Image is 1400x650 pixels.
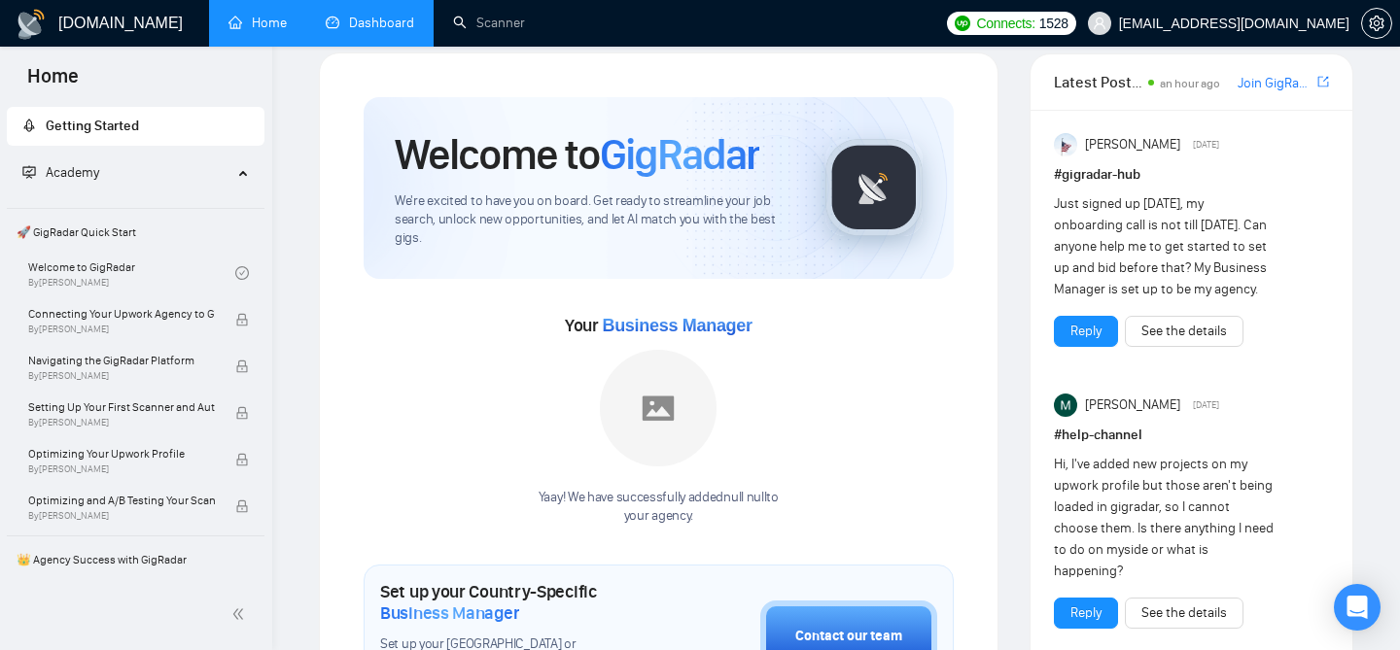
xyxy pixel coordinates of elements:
span: By [PERSON_NAME] [28,324,215,335]
span: 👑 Agency Success with GigRadar [9,540,262,579]
button: Reply [1054,316,1118,347]
span: lock [235,499,249,513]
span: Business Manager [602,316,752,335]
span: Setting Up Your First Scanner and Auto-Bidder [28,397,215,417]
span: GigRadar [600,128,759,181]
img: placeholder.png [600,350,717,466]
span: lock [235,359,249,373]
span: By [PERSON_NAME] [28,463,215,475]
h1: Set up your Country-Specific [380,581,663,624]
li: Getting Started [7,107,264,146]
span: [DATE] [1193,136,1219,154]
a: See the details [1141,321,1227,342]
h1: # help-channel [1054,425,1329,446]
img: Milan Stojanovic [1054,393,1077,417]
div: Yaay! We have successfully added null null to [539,489,779,526]
span: [PERSON_NAME] [1085,394,1180,416]
a: Reply [1070,602,1102,624]
div: Contact our team [795,626,902,647]
span: Academy [46,164,99,181]
span: We're excited to have you on board. Get ready to streamline your job search, unlock new opportuni... [395,192,794,248]
a: See the details [1141,602,1227,624]
span: By [PERSON_NAME] [28,510,215,522]
p: your agency . [539,507,779,526]
span: By [PERSON_NAME] [28,417,215,428]
span: Business Manager [380,602,519,624]
a: Reply [1070,321,1102,342]
span: [PERSON_NAME] [1085,134,1180,155]
span: setting [1362,16,1391,31]
span: an hour ago [1160,77,1220,90]
span: double-left [231,604,251,624]
h1: Welcome to [395,128,759,181]
span: Connects: [976,13,1034,34]
span: user [1093,17,1106,30]
span: fund-projection-screen [22,165,36,179]
span: [DATE] [1193,396,1219,414]
button: setting [1361,8,1392,39]
a: Join GigRadar Slack Community [1238,73,1313,94]
a: setting [1361,16,1392,31]
div: Just signed up [DATE], my onboarding call is not till [DATE]. Can anyone help me to get started t... [1054,193,1275,300]
span: lock [235,406,249,420]
span: Connecting Your Upwork Agency to GigRadar [28,304,215,324]
button: See the details [1125,316,1243,347]
img: logo [16,9,47,40]
img: gigradar-logo.png [825,139,923,236]
div: Hi, I've added new projects on my upwork profile but those aren't being loaded in gigradar, so I ... [1054,454,1275,582]
a: export [1317,73,1329,91]
a: dashboardDashboard [326,15,414,31]
span: export [1317,74,1329,89]
span: Optimizing Your Upwork Profile [28,444,215,463]
span: Getting Started [46,118,139,134]
span: Your [565,315,752,336]
button: See the details [1125,598,1243,629]
span: Navigating the GigRadar Platform [28,351,215,370]
img: upwork-logo.png [955,16,970,31]
span: lock [235,453,249,466]
button: Reply [1054,598,1118,629]
h1: # gigradar-hub [1054,164,1329,186]
span: Optimizing and A/B Testing Your Scanner for Better Results [28,491,215,510]
span: Home [12,62,94,103]
a: Welcome to GigRadarBy[PERSON_NAME] [28,252,235,294]
div: Open Intercom Messenger [1334,584,1381,631]
span: rocket [22,119,36,132]
span: Academy [22,164,99,181]
span: lock [235,313,249,326]
span: 1528 [1039,13,1068,34]
a: homeHome [228,15,287,31]
img: Anisuzzaman Khan [1054,133,1077,156]
span: check-circle [235,266,249,280]
a: searchScanner [453,15,525,31]
span: Latest Posts from the GigRadar Community [1054,70,1142,94]
span: 🚀 GigRadar Quick Start [9,213,262,252]
span: By [PERSON_NAME] [28,370,215,382]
